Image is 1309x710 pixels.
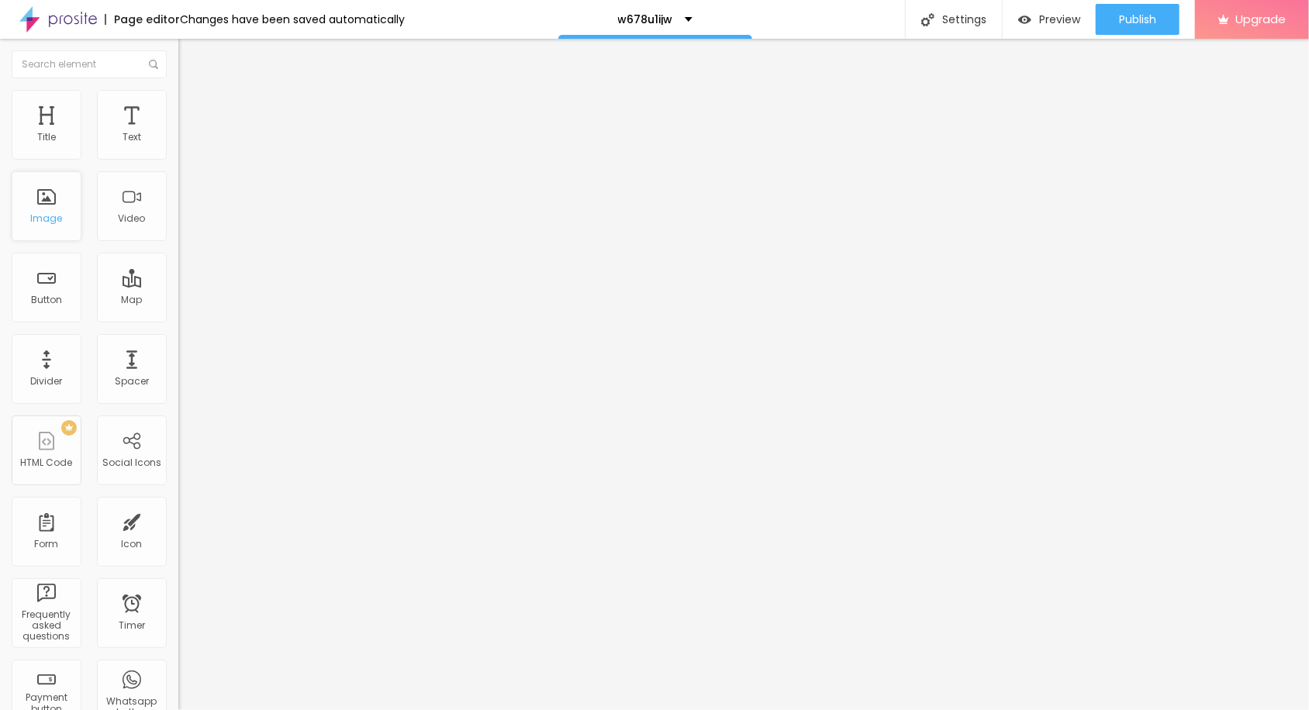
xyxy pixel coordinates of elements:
div: Image [31,213,63,224]
span: Publish [1119,13,1156,26]
span: Preview [1039,13,1080,26]
div: Changes have been saved automatically [180,14,405,25]
img: view-1.svg [1018,13,1031,26]
div: Map [122,295,143,305]
img: Icone [921,13,934,26]
div: Button [31,295,62,305]
div: Social Icons [102,457,161,468]
div: Icon [122,539,143,550]
div: Page editor [105,14,180,25]
div: Video [119,213,146,224]
div: Title [37,132,56,143]
img: Icone [149,60,158,69]
button: Publish [1096,4,1179,35]
div: Text [123,132,141,143]
button: Preview [1003,4,1096,35]
div: Frequently asked questions [16,609,77,643]
span: Upgrade [1235,12,1286,26]
p: w678u1ijw [618,14,673,25]
div: Divider [31,376,63,387]
div: Form [35,539,59,550]
div: Spacer [115,376,149,387]
div: HTML Code [21,457,73,468]
div: Timer [119,620,145,631]
input: Search element [12,50,167,78]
